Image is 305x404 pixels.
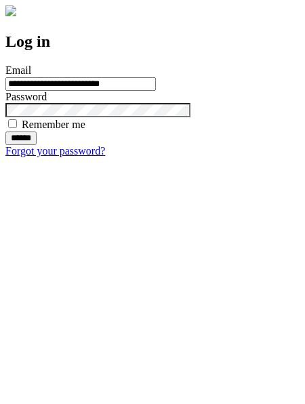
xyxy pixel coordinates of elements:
a: Forgot your password? [5,145,105,157]
img: logo-4e3dc11c47720685a147b03b5a06dd966a58ff35d612b21f08c02c0306f2b779.png [5,5,16,16]
label: Email [5,64,31,76]
h2: Log in [5,33,300,51]
label: Remember me [22,119,85,130]
label: Password [5,91,47,102]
